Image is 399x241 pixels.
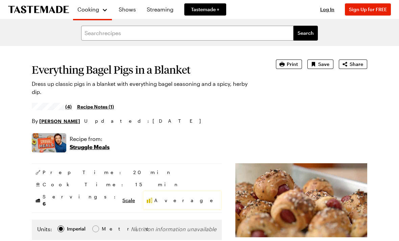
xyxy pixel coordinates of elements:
span: Search [298,30,314,37]
span: (4) [65,103,72,110]
a: To Tastemade Home Page [8,6,69,14]
span: Share [350,61,363,68]
span: Log In [320,6,334,12]
a: 5/5 stars from 4 reviews [32,104,72,109]
button: filters [294,26,318,41]
span: Servings: [43,193,119,207]
a: Tastemade + [184,3,226,16]
span: Updated : [DATE] [84,117,208,125]
span: Tastemade + [191,6,219,13]
p: Struggle Meals [70,143,110,151]
h1: Everything Bagel Pigs in a Blanket [32,64,257,76]
button: Scale [122,197,135,204]
div: Metric [102,225,116,233]
span: Imperial [67,225,86,233]
div: Imperial [67,225,86,233]
button: Print [276,59,302,69]
div: Imperial Metric [37,225,116,235]
button: Log In [314,6,341,13]
button: Share [339,59,367,69]
span: Save [318,61,329,68]
p: Recipe from: [70,135,110,143]
p: By [32,117,80,125]
a: Recipe from:Struggle Meals [70,135,110,151]
span: Prep Time: 20 min [43,169,172,176]
span: Sign Up for FREE [349,6,387,12]
a: [PERSON_NAME] [39,117,80,125]
span: Cooking [77,6,99,13]
span: Print [287,61,298,68]
span: Cook Time: 15 min [43,181,180,188]
span: Metric [102,225,117,233]
span: Nutrition information unavailable [131,226,216,232]
img: Show where recipe is used [32,133,66,152]
span: 6 [43,200,46,207]
a: Recipe Notes (1) [77,103,114,110]
button: Sign Up for FREE [345,3,391,16]
button: Cooking [77,3,108,16]
button: Save recipe [307,59,333,69]
label: Units: [37,225,52,233]
span: Average [154,197,219,204]
p: Dress up classic pigs in a blanket with everything bagel seasoning and a spicy, herby dip. [32,80,257,96]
